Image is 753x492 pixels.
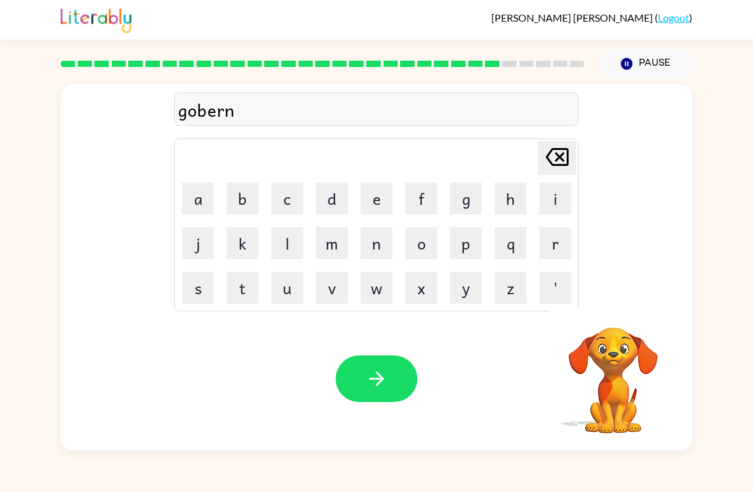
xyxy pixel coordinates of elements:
[271,183,303,214] button: c
[539,227,571,259] button: r
[539,183,571,214] button: i
[361,183,392,214] button: e
[316,183,348,214] button: d
[491,11,692,24] div: ( )
[227,183,258,214] button: b
[316,272,348,304] button: v
[182,227,214,259] button: j
[450,183,482,214] button: g
[495,227,526,259] button: q
[658,11,689,24] a: Logout
[316,227,348,259] button: m
[271,272,303,304] button: u
[61,5,131,33] img: Literably
[450,227,482,259] button: p
[227,272,258,304] button: t
[405,227,437,259] button: o
[271,227,303,259] button: l
[495,272,526,304] button: z
[178,96,575,123] div: gobern
[361,272,392,304] button: w
[495,183,526,214] button: h
[549,308,677,435] video: Your browser must support playing .mp4 files to use Literably. Please try using another browser.
[600,49,692,78] button: Pause
[361,227,392,259] button: n
[182,183,214,214] button: a
[405,183,437,214] button: f
[539,272,571,304] button: '
[227,227,258,259] button: k
[450,272,482,304] button: y
[182,272,214,304] button: s
[491,11,655,24] span: [PERSON_NAME] [PERSON_NAME]
[405,272,437,304] button: x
